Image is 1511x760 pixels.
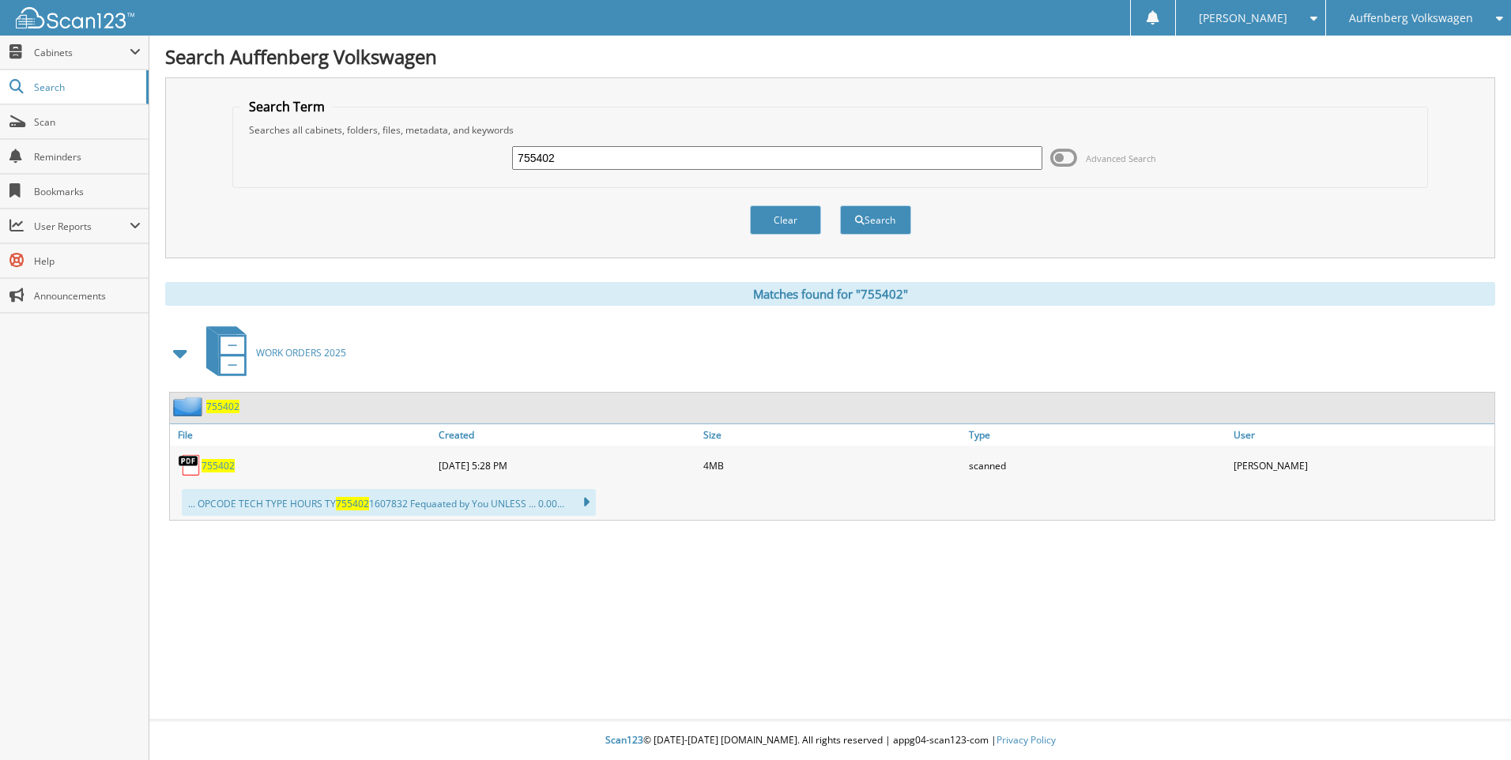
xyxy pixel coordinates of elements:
a: WORK ORDERS 2025 [197,322,346,384]
span: Scan [34,115,141,129]
span: [PERSON_NAME] [1199,13,1287,23]
iframe: Chat Widget [1432,684,1511,760]
span: Help [34,254,141,268]
div: scanned [965,450,1230,481]
a: Size [699,424,964,446]
div: © [DATE]-[DATE] [DOMAIN_NAME]. All rights reserved | appg04-scan123-com | [149,721,1511,760]
span: User Reports [34,220,130,233]
div: ... OPCODE TECH TYPE HOURS TY 1607832 Fequaated by You UNLESS ... 0.00... [182,489,596,516]
span: Search [34,81,138,94]
a: Created [435,424,699,446]
span: Auffenberg Volkswagen [1349,13,1473,23]
a: User [1230,424,1494,446]
h1: Search Auffenberg Volkswagen [165,43,1495,70]
span: Bookmarks [34,185,141,198]
div: 4MB [699,450,964,481]
span: Announcements [34,289,141,303]
a: File [170,424,435,446]
img: scan123-logo-white.svg [16,7,134,28]
div: [DATE] 5:28 PM [435,450,699,481]
div: Matches found for "755402" [165,282,1495,306]
span: Scan123 [605,733,643,747]
a: 755402 [206,400,239,413]
span: Cabinets [34,46,130,59]
span: 755402 [336,497,369,510]
span: Advanced Search [1086,152,1156,164]
img: PDF.png [178,453,202,477]
span: Reminders [34,150,141,164]
div: Searches all cabinets, folders, files, metadata, and keywords [241,123,1419,137]
a: Privacy Policy [997,733,1056,747]
button: Search [840,205,911,235]
button: Clear [750,205,821,235]
a: 755402 [202,459,235,472]
legend: Search Term [241,98,333,115]
a: Type [965,424,1230,446]
div: [PERSON_NAME] [1230,450,1494,481]
img: folder2.png [173,397,206,416]
span: WORK ORDERS 2025 [256,346,346,359]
